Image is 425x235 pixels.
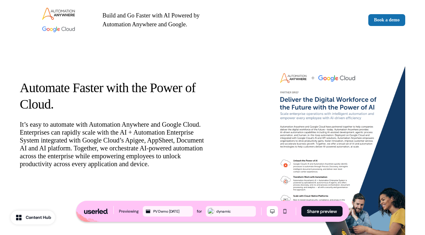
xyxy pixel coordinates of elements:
[103,11,210,29] p: Build and Go Faster with AI Powered by Automation Anywhere and Google.
[301,206,343,217] button: Share preview
[26,214,51,221] div: Content Hub
[119,208,139,215] div: Previewing
[368,14,405,26] a: Book a demo
[20,80,207,113] p: Automate Faster with the Power of Cloud.
[11,211,55,224] button: Content Hub
[20,120,207,168] p: It’s easy to automate with Automation Anywhere and Google Cloud. Enterprises can rapidly scale wi...
[216,208,255,214] div: dynamic
[197,208,202,215] div: for
[279,206,290,217] button: Mobile mode
[153,208,192,214] div: PV Demo [DATE]
[267,206,278,217] button: Desktop mode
